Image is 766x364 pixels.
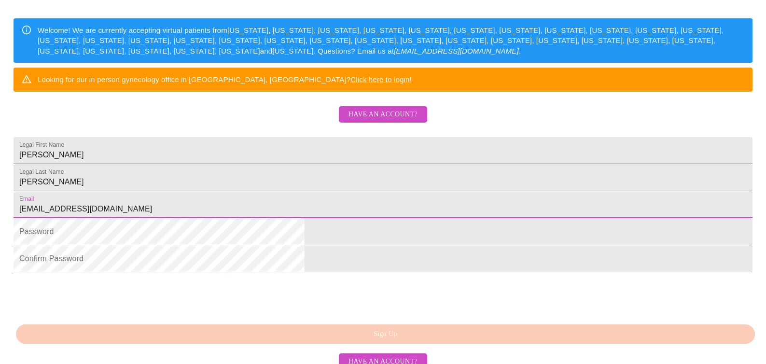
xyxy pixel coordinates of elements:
em: [EMAIL_ADDRESS][DOMAIN_NAME] [394,47,519,55]
span: Have an account? [348,109,418,121]
div: Welcome! We are currently accepting virtual patients from [US_STATE], [US_STATE], [US_STATE], [US... [38,21,745,60]
a: Have an account? [336,116,430,125]
div: Looking for our in person gynecology office in [GEOGRAPHIC_DATA], [GEOGRAPHIC_DATA]? [38,70,412,88]
iframe: reCAPTCHA [14,277,160,315]
button: Have an account? [339,106,427,123]
a: Click here to login! [350,75,412,84]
